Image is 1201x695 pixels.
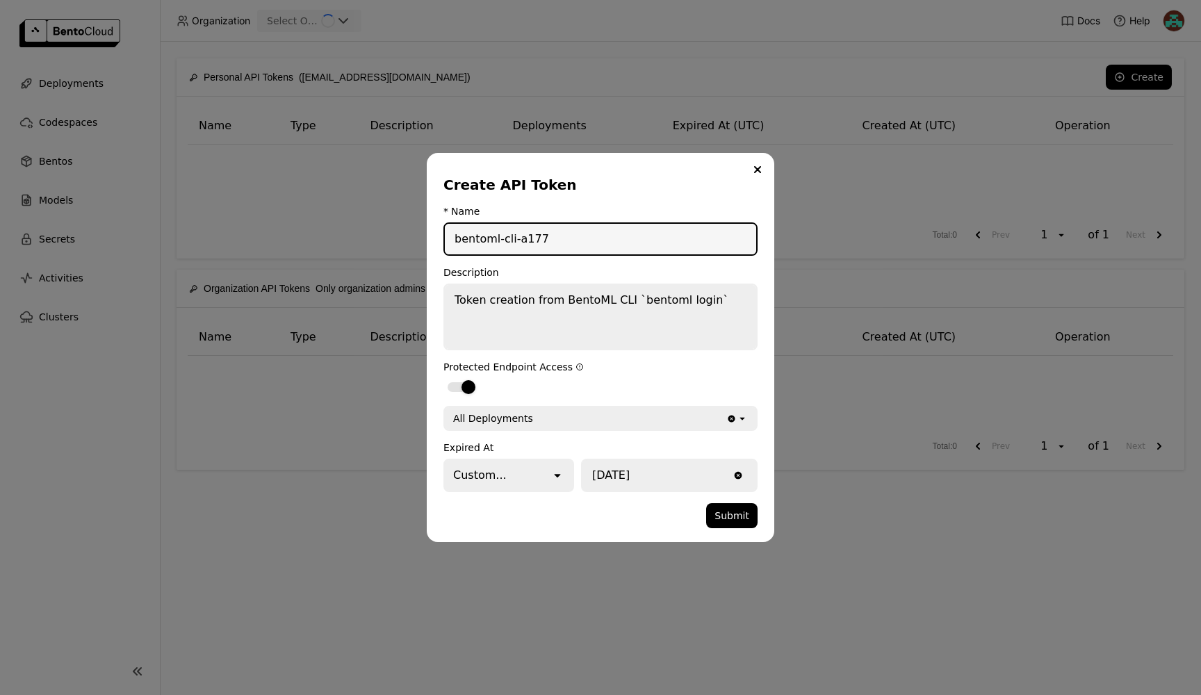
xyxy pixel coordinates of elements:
div: dialog [427,153,774,542]
button: Close [749,161,766,178]
button: Submit [706,503,758,528]
input: Selected All Deployments. [534,411,536,425]
textarea: Token creation from BentoML CLI `bentoml login` [445,285,756,349]
input: Select a date. [582,460,730,491]
svg: Clear value [726,414,737,424]
div: Name [451,206,480,217]
div: Expired At [443,442,758,453]
svg: open [737,413,748,424]
svg: open [550,468,564,482]
div: Custom... [453,467,507,484]
div: Description [443,267,758,278]
svg: Clear value [733,470,744,481]
div: Create API Token [443,175,752,195]
div: All Deployments [453,411,533,425]
div: Protected Endpoint Access [443,361,758,373]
